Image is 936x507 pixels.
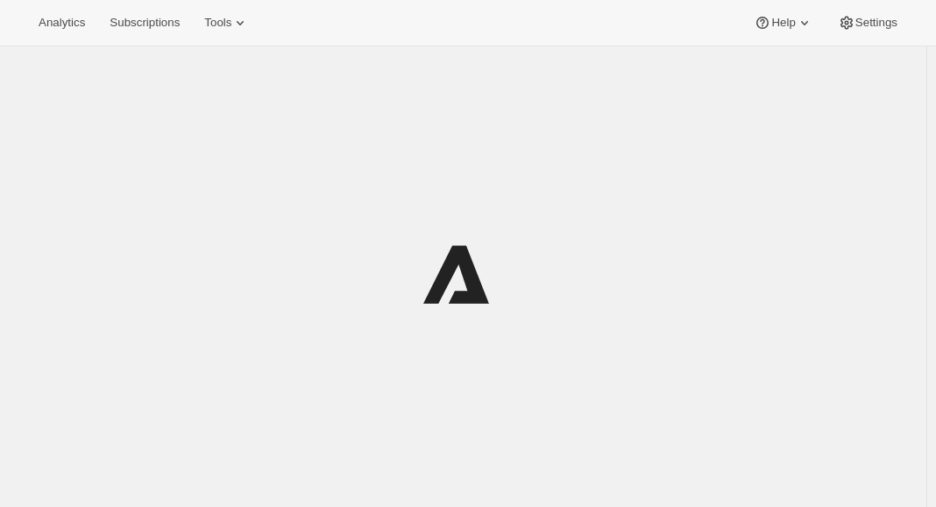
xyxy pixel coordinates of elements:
button: Tools [194,11,259,35]
button: Help [743,11,823,35]
button: Analytics [28,11,96,35]
button: Settings [827,11,908,35]
span: Subscriptions [110,16,180,30]
span: Tools [204,16,231,30]
button: Subscriptions [99,11,190,35]
span: Help [771,16,795,30]
span: Analytics [39,16,85,30]
span: Settings [855,16,897,30]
